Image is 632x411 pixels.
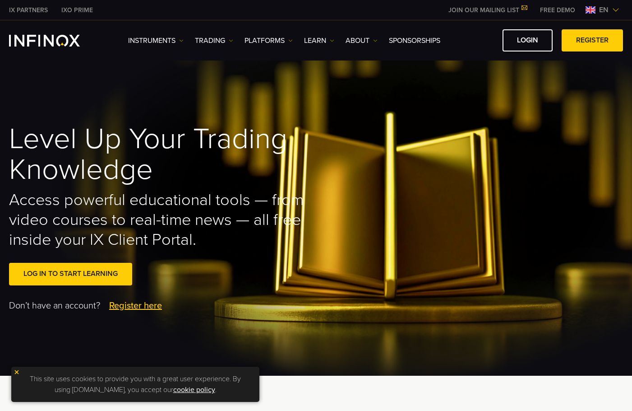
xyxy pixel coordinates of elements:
a: PLATFORMS [244,35,293,46]
a: TRADING [195,35,233,46]
a: INFINOX MENU [533,5,582,15]
span: Don’t have an account? [9,299,100,313]
h2: Access powerful educational tools — from video courses to real-time news — all free inside your I... [9,190,304,250]
img: yellow close icon [14,369,20,375]
a: REGISTER [562,29,623,51]
h1: Level Up Your Trading Knowledge [9,124,304,186]
a: cookie policy [173,385,215,394]
p: This site uses cookies to provide you with a great user experience. By using [DOMAIN_NAME], you a... [16,371,255,397]
a: JOIN OUR MAILING LIST [442,6,533,14]
a: SPONSORSHIPS [389,35,440,46]
a: ABOUT [346,35,378,46]
a: Learn [304,35,334,46]
a: Register here [109,299,162,313]
a: LOGIN [503,29,553,51]
a: INFINOX [2,5,55,15]
span: en [595,5,612,15]
a: Log In to Start Learning [9,263,132,285]
a: INFINOX [55,5,100,15]
a: Instruments [128,35,184,46]
a: INFINOX Logo [9,35,101,47]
